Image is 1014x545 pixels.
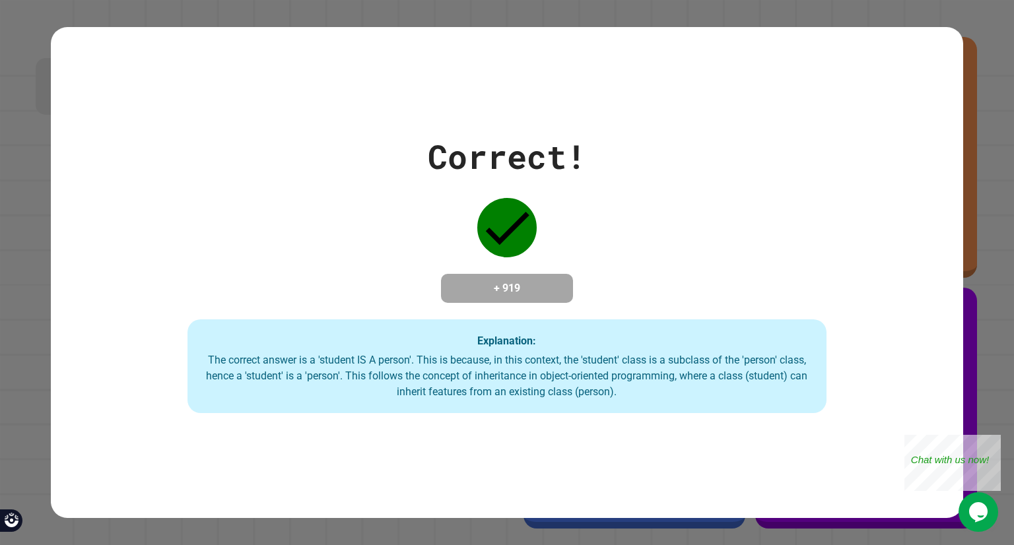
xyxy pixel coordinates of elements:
iframe: chat widget [959,492,1001,532]
iframe: chat widget [904,435,1001,491]
div: The correct answer is a 'student IS A person'. This is because, in this context, the 'student' cl... [201,352,813,400]
strong: Explanation: [477,335,536,347]
h4: + 919 [454,280,560,296]
div: Correct! [428,132,586,181]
